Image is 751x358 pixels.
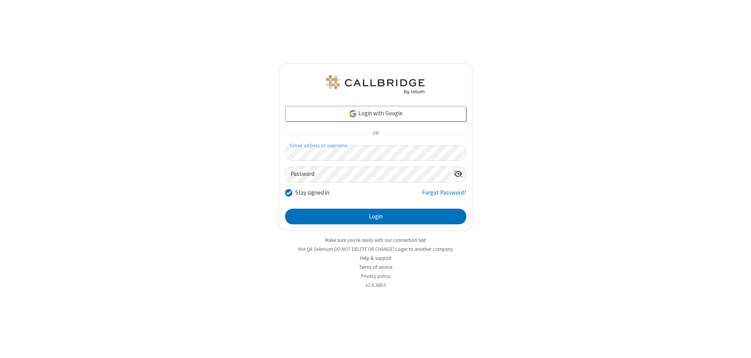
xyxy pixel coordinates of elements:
input: Password [286,167,451,182]
a: Make sure you're ready with our connection test [325,237,426,243]
input: Email address or username [285,145,466,161]
a: Login with Google [285,106,466,122]
label: Stay signed in [295,188,329,197]
img: google-icon.png [349,109,357,118]
span: OR [369,128,382,139]
div: Show password [451,167,466,181]
a: Terms of service [359,264,392,270]
button: Login [285,209,466,224]
li: v2.6.349.0 [279,281,473,289]
button: Login to another company [395,245,453,253]
a: Help & support [360,255,392,261]
a: Forgot Password? [422,188,466,203]
a: Privacy policy [361,273,390,279]
li: Not QA Selenium DO NOT DELETE OR CHANGE? [279,245,473,253]
img: QA Selenium DO NOT DELETE OR CHANGE [325,75,426,94]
